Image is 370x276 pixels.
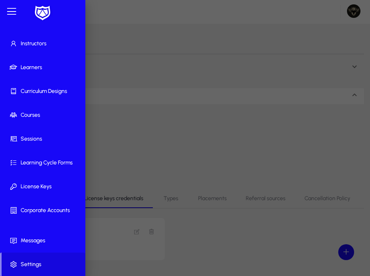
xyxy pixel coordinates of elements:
span: Curriculum Designs [2,87,87,95]
span: Sessions [2,135,87,143]
span: Courses [2,111,87,119]
span: Learning Cycle Forms [2,159,87,167]
a: Learning Cycle Forms [2,151,87,175]
span: Corporate Accounts [2,207,87,214]
a: Curriculum Designs [2,79,87,103]
a: Messages [2,229,87,253]
a: Courses [2,103,87,127]
a: Instructors [2,32,87,56]
span: Settings [2,261,85,268]
span: Messages [2,237,87,245]
a: Learners [2,56,87,79]
span: Learners [2,64,87,71]
a: Corporate Accounts [2,199,87,222]
a: Sessions [2,127,87,151]
span: Instructors [2,40,87,48]
img: white-logo.png [33,5,52,21]
a: License Keys [2,175,87,199]
span: License Keys [2,183,87,191]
